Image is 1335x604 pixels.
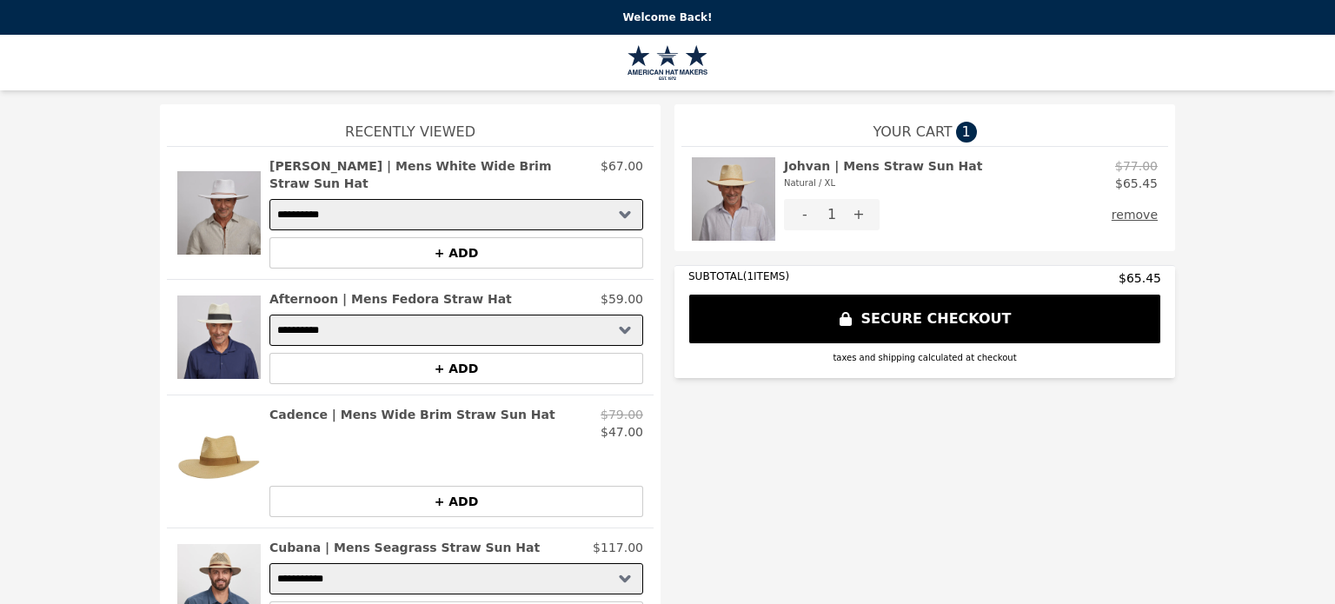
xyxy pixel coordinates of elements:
img: Johvan | Mens Straw Sun Hat [692,157,775,241]
h2: [PERSON_NAME] | Mens White Wide Brim Straw Sun Hat [269,157,594,192]
div: taxes and shipping calculated at checkout [688,351,1161,364]
p: $65.45 [1115,175,1158,192]
img: Afternoon | Mens Fedora Straw Hat [177,290,261,384]
button: SECURE CHECKOUT [688,294,1161,344]
select: Select a product variant [269,199,643,230]
button: remove [1112,199,1158,230]
h2: Cadence | Mens Wide Brim Straw Sun Hat [269,406,555,423]
p: $47.00 [601,423,643,441]
button: + [838,199,880,230]
p: $77.00 [1115,157,1158,175]
img: Cadence | Mens Wide Brim Straw Sun Hat [177,406,261,517]
span: ( 1 ITEMS) [743,270,789,282]
p: $79.00 [601,406,643,423]
img: Brand Logo [628,45,708,80]
h2: Afternoon | Mens Fedora Straw Hat [269,290,512,308]
p: $117.00 [593,539,643,556]
button: - [784,199,826,230]
p: $67.00 [601,157,643,192]
span: YOUR CART [873,122,952,143]
p: $59.00 [601,290,643,308]
h1: Recently Viewed [167,104,654,146]
button: + ADD [269,353,643,384]
h2: Johvan | Mens Straw Sun Hat [784,157,982,192]
span: $65.45 [1119,269,1161,287]
button: + ADD [269,237,643,269]
button: + ADD [269,486,643,517]
select: Select a product variant [269,315,643,346]
div: 1 [826,199,838,230]
p: Welcome Back! [10,10,1325,24]
select: Select a product variant [269,563,643,594]
img: Felix | Mens White Wide Brim Straw Sun Hat [177,157,261,269]
span: 1 [956,122,977,143]
h2: Cubana | Mens Seagrass Straw Sun Hat [269,539,540,556]
span: SUBTOTAL [688,270,743,282]
div: Natural / XL [784,175,982,192]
